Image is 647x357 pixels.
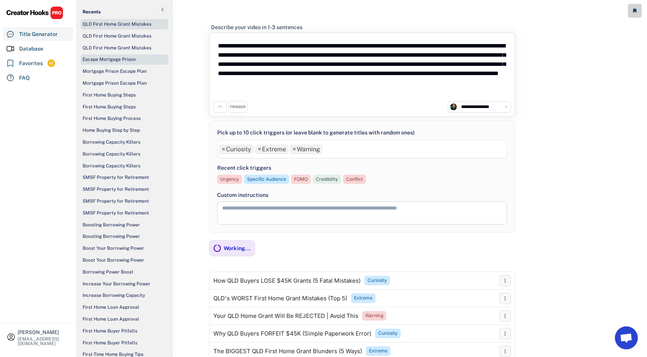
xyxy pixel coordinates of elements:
[222,146,225,152] span: ×
[19,45,43,53] div: Database
[83,9,101,15] div: Recents
[6,6,63,20] img: CHPRO%20Logo.svg
[83,151,140,157] div: Borrowing Capacity Killers
[19,74,30,82] div: FAQ
[83,174,149,181] div: SMSF Property for Retirement
[19,30,58,38] div: Title Generator
[258,146,261,152] span: ×
[211,24,302,31] div: Describe your video in 1-3 sentences
[83,304,139,311] div: First Home Loan Approval
[47,60,55,67] div: 41
[83,198,149,205] div: SMSF Property for Retirement
[83,92,136,98] div: First Home Buying Steps
[293,146,296,152] span: ×
[378,330,398,337] div: Curiosity
[19,59,43,67] div: Favorites
[213,295,347,301] div: QLD's WORST First Home Grant Mistakes (Top 5)
[83,115,141,122] div: First Home Buying Process
[83,316,139,323] div: First Home Loan Approval
[615,326,638,349] a: Open chat
[83,186,149,193] div: SMSF Property for Retirement
[83,233,140,240] div: Boosting Borrowing Power
[83,210,149,216] div: SMSF Property for Retirement
[83,68,147,75] div: Mortgage Prison Escape Plan
[83,33,151,39] div: QLD First Home Grant Mistakes
[83,281,150,287] div: Increase Your Borrowing Power
[217,129,415,137] div: Pick up to 10 click triggers (or leave blank to generate titles with random ones)
[219,145,254,154] li: Curiosity
[83,269,133,275] div: Borrowing Power Boost
[83,222,140,228] div: Boosting Borrowing Power
[369,348,387,354] div: Extreme
[83,292,145,299] div: Increase Borrowing Capacity
[255,145,288,154] li: Extreme
[83,328,137,334] div: First Home Buyer Pitfalls
[83,163,140,169] div: Borrowing Capacity Killers
[83,257,144,264] div: Boost Your Borrowing Power
[213,313,358,319] div: Your QLD Home Grant Will Be REJECTED | Avoid This
[224,245,251,252] div: Working...
[294,176,308,183] div: FOMO
[354,295,372,301] div: Extreme
[450,103,457,110] img: channels4_profile.jpg
[220,176,239,183] div: Urgency
[83,127,140,134] div: Home Buying Step by Step
[213,278,361,284] div: How QLD Buyers LOSE $45K Grants (5 Fatal Mistakes)
[290,145,322,154] li: Warning
[247,176,286,183] div: Specific Audience
[367,277,387,284] div: Curiosity
[83,56,136,63] div: Escape Mortgage Prison
[18,337,70,346] div: [EMAIL_ADDRESS][DOMAIN_NAME]
[213,331,371,337] div: Why QLD Buyers FORFEIT $45K (Simple Paperwork Error)
[83,139,140,146] div: Borrowing Capacity Killers
[83,45,151,51] div: QLD First Home Grant Mistakes
[316,176,338,183] div: Credibility
[230,105,245,110] div: TRIGGER
[83,80,147,87] div: Mortgage Prison Escape Plan
[217,164,271,172] div: Recent click triggers
[365,313,383,319] div: Warning
[83,340,137,346] div: First Home Buyer Pitfalls
[83,21,151,28] div: QLD First Home Grant Mistakes
[18,330,70,335] div: [PERSON_NAME]
[213,348,362,354] div: The BIGGEST QLD First Home Grant Blunders (5 Ways)
[83,104,136,110] div: First Home Buying Steps
[217,191,507,199] div: Custom instructions
[346,176,363,183] div: Conflict
[83,245,144,252] div: Boost Your Borrowing Power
